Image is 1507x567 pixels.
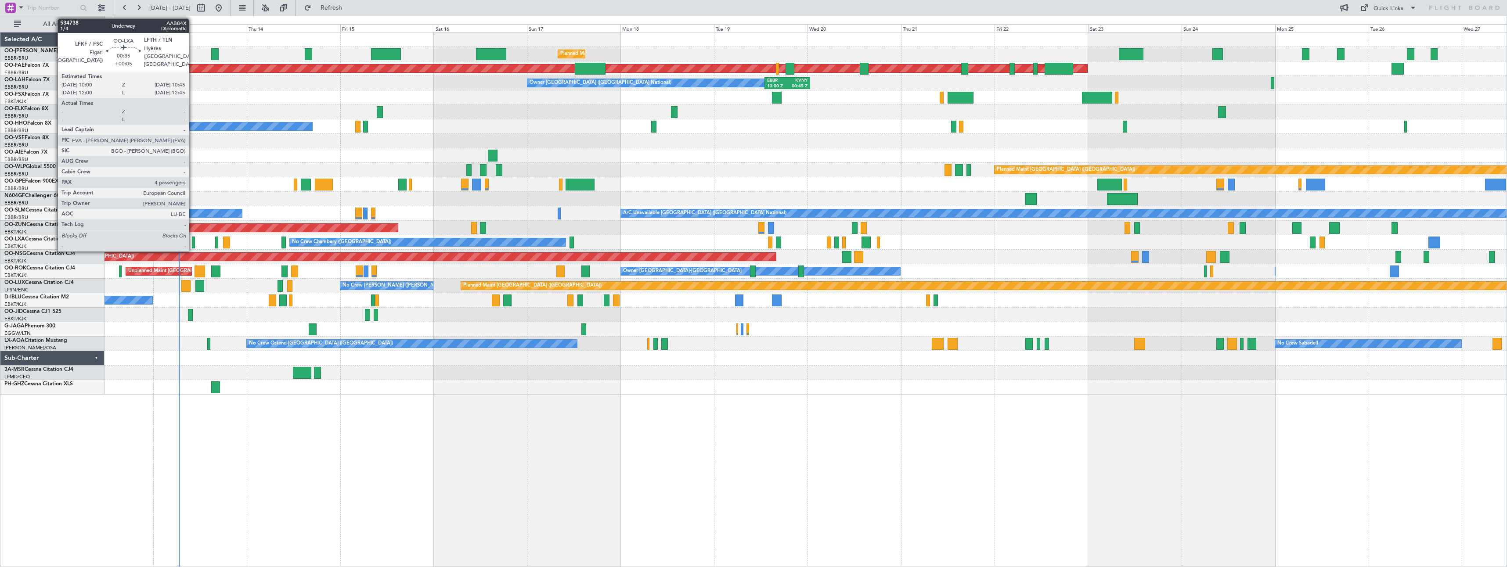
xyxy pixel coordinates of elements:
[23,21,93,27] span: All Aircraft
[4,92,25,97] span: OO-FSX
[4,171,28,177] a: EBBR/BRU
[4,208,25,213] span: OO-SLM
[4,106,24,111] span: OO-ELK
[60,24,153,32] div: Tue 12
[434,24,527,32] div: Sat 16
[623,207,786,220] div: A/C Unavailable [GEOGRAPHIC_DATA] ([GEOGRAPHIC_DATA] National)
[4,150,23,155] span: OO-AIE
[1277,337,1318,350] div: No Crew Sabadell
[1088,24,1182,32] div: Sat 23
[995,24,1088,32] div: Fri 22
[4,222,75,227] a: OO-ZUNCessna Citation CJ4
[4,323,25,329] span: G-JAGA
[4,251,26,256] span: OO-NSG
[128,265,270,278] div: Unplanned Maint [GEOGRAPHIC_DATA]-[GEOGRAPHIC_DATA]
[787,83,808,90] div: 00:45 Z
[4,330,31,337] a: EGGW/LTN
[4,84,28,90] a: EBBR/BRU
[4,323,55,329] a: G-JAGAPhenom 300
[4,280,25,285] span: OO-LUX
[4,316,26,322] a: EBKT/KJK
[4,243,26,250] a: EBKT/KJK
[4,280,74,285] a: OO-LUXCessna Citation CJ4
[4,294,69,300] a: D-IBLUCessna Citation M2
[4,214,28,221] a: EBBR/BRU
[10,17,95,31] button: All Aircraft
[4,48,82,54] a: OO-[PERSON_NAME]Falcon 7X
[4,98,26,105] a: EBKT/KJK
[4,237,74,242] a: OO-LXACessna Citation CJ4
[4,77,50,83] a: OO-LAHFalcon 7X
[4,338,67,343] a: LX-AOACitation Mustang
[4,237,25,242] span: OO-LXA
[4,92,49,97] a: OO-FSXFalcon 7X
[4,373,30,380] a: LFMD/CEQ
[340,24,434,32] div: Fri 15
[4,381,73,387] a: PH-GHZCessna Citation XLS
[4,193,63,198] a: N604GFChallenger 604
[560,47,719,61] div: Planned Maint [GEOGRAPHIC_DATA] ([GEOGRAPHIC_DATA] National)
[4,258,26,264] a: EBKT/KJK
[1182,24,1275,32] div: Sun 24
[4,63,25,68] span: OO-FAE
[4,156,28,163] a: EBBR/BRU
[4,135,49,140] a: OO-VSFFalcon 8X
[4,55,28,61] a: EBBR/BRU
[997,163,1135,176] div: Planned Maint [GEOGRAPHIC_DATA] ([GEOGRAPHIC_DATA])
[4,63,49,68] a: OO-FAEFalcon 7X
[767,78,787,84] div: EBBR
[767,83,787,90] div: 13:00 Z
[4,179,77,184] a: OO-GPEFalcon 900EX EASy II
[4,106,48,111] a: OO-ELKFalcon 8X
[4,338,25,343] span: LX-AOA
[4,48,58,54] span: OO-[PERSON_NAME]
[463,279,602,292] div: Planned Maint [GEOGRAPHIC_DATA] ([GEOGRAPHIC_DATA])
[787,78,808,84] div: KVNY
[808,24,901,32] div: Wed 20
[4,367,73,372] a: 3A-MSRCessna Citation CJ4
[4,251,75,256] a: OO-NSGCessna Citation CJ4
[4,193,25,198] span: N604GF
[4,142,28,148] a: EBBR/BRU
[106,18,121,25] div: [DATE]
[4,294,22,300] span: D-IBLU
[4,309,23,314] span: OO-JID
[4,287,29,293] a: LFSN/ENC
[4,345,56,351] a: [PERSON_NAME]/QSA
[300,1,353,15] button: Refresh
[149,4,191,12] span: [DATE] - [DATE]
[4,179,25,184] span: OO-GPE
[4,266,75,271] a: OO-ROKCessna Citation CJ4
[4,150,47,155] a: OO-AIEFalcon 7X
[4,208,74,213] a: OO-SLMCessna Citation XLS
[4,121,27,126] span: OO-HHO
[313,5,350,11] span: Refresh
[4,309,61,314] a: OO-JIDCessna CJ1 525
[4,121,51,126] a: OO-HHOFalcon 8X
[27,1,77,14] input: Trip Number
[4,113,28,119] a: EBBR/BRU
[4,69,28,76] a: EBBR/BRU
[4,222,26,227] span: OO-ZUN
[901,24,995,32] div: Thu 21
[1374,4,1403,13] div: Quick Links
[620,24,714,32] div: Mon 18
[714,24,808,32] div: Tue 19
[623,265,742,278] div: Owner [GEOGRAPHIC_DATA]-[GEOGRAPHIC_DATA]
[1275,24,1369,32] div: Mon 25
[292,236,391,249] div: No Crew Chambery ([GEOGRAPHIC_DATA])
[4,381,24,387] span: PH-GHZ
[1369,24,1462,32] div: Tue 26
[4,229,26,235] a: EBKT/KJK
[4,200,28,206] a: EBBR/BRU
[249,337,393,350] div: No Crew Ostend-[GEOGRAPHIC_DATA] ([GEOGRAPHIC_DATA])
[4,272,26,279] a: EBKT/KJK
[4,367,25,372] span: 3A-MSR
[153,24,247,32] div: Wed 13
[1356,1,1421,15] button: Quick Links
[4,77,25,83] span: OO-LAH
[342,279,448,292] div: No Crew [PERSON_NAME] ([PERSON_NAME])
[4,164,26,169] span: OO-WLP
[530,76,671,90] div: Owner [GEOGRAPHIC_DATA] ([GEOGRAPHIC_DATA] National)
[4,164,56,169] a: OO-WLPGlobal 5500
